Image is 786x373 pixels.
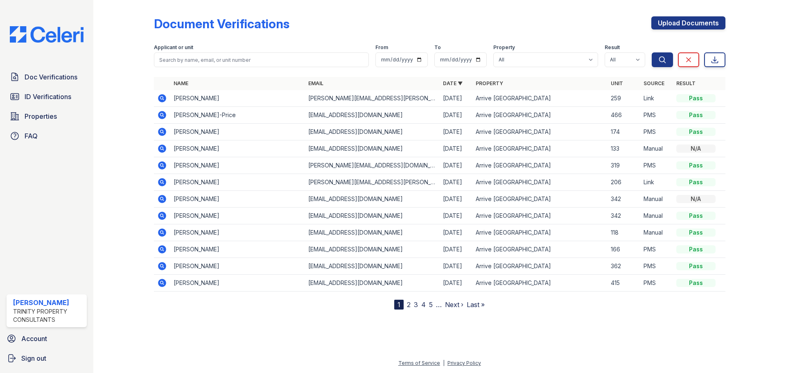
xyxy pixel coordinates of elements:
div: [PERSON_NAME] [13,298,84,307]
td: [EMAIL_ADDRESS][DOMAIN_NAME] [305,275,440,292]
td: 362 [608,258,640,275]
a: 2 [407,301,411,309]
div: Pass [676,128,716,136]
td: [DATE] [440,208,472,224]
td: [PERSON_NAME] [170,174,305,191]
div: Pass [676,228,716,237]
td: [PERSON_NAME] [170,90,305,107]
iframe: chat widget [752,340,778,365]
td: Manual [640,191,673,208]
td: 466 [608,107,640,124]
td: [DATE] [440,107,472,124]
span: Doc Verifications [25,72,77,82]
td: 259 [608,90,640,107]
td: PMS [640,157,673,174]
td: Arrive [GEOGRAPHIC_DATA] [472,140,607,157]
td: [PERSON_NAME] [170,224,305,241]
a: Last » [467,301,485,309]
td: Manual [640,224,673,241]
td: [EMAIL_ADDRESS][DOMAIN_NAME] [305,208,440,224]
td: PMS [640,107,673,124]
td: 319 [608,157,640,174]
a: Upload Documents [651,16,725,29]
a: Source [644,80,664,86]
td: [PERSON_NAME] [170,124,305,140]
td: [DATE] [440,224,472,241]
div: Pass [676,245,716,253]
a: Property [476,80,503,86]
div: Document Verifications [154,16,289,31]
div: N/A [676,195,716,203]
a: Account [3,330,90,347]
td: Arrive [GEOGRAPHIC_DATA] [472,258,607,275]
td: [PERSON_NAME]-Price [170,107,305,124]
td: 342 [608,191,640,208]
a: Privacy Policy [447,360,481,366]
td: [DATE] [440,191,472,208]
span: ID Verifications [25,92,71,102]
div: Pass [676,111,716,119]
td: [EMAIL_ADDRESS][DOMAIN_NAME] [305,224,440,241]
td: Arrive [GEOGRAPHIC_DATA] [472,157,607,174]
div: Pass [676,178,716,186]
label: To [434,44,441,51]
a: Next › [445,301,463,309]
td: Arrive [GEOGRAPHIC_DATA] [472,275,607,292]
td: Arrive [GEOGRAPHIC_DATA] [472,174,607,191]
td: [DATE] [440,90,472,107]
td: [DATE] [440,140,472,157]
td: [EMAIL_ADDRESS][DOMAIN_NAME] [305,140,440,157]
img: CE_Logo_Blue-a8612792a0a2168367f1c8372b55b34899dd931a85d93a1a3d3e32e68fde9ad4.png [3,26,90,43]
label: Applicant or unit [154,44,193,51]
a: ID Verifications [7,88,87,105]
td: [DATE] [440,124,472,140]
td: 166 [608,241,640,258]
a: Doc Verifications [7,69,87,85]
div: Pass [676,161,716,170]
td: Arrive [GEOGRAPHIC_DATA] [472,107,607,124]
span: FAQ [25,131,38,141]
div: Pass [676,279,716,287]
td: 133 [608,140,640,157]
td: [DATE] [440,275,472,292]
td: [DATE] [440,174,472,191]
td: [PERSON_NAME] [170,191,305,208]
span: … [436,300,442,310]
label: Property [493,44,515,51]
div: Pass [676,262,716,270]
a: Properties [7,108,87,124]
div: Trinity Property Consultants [13,307,84,324]
div: Pass [676,94,716,102]
td: [DATE] [440,241,472,258]
td: Link [640,90,673,107]
td: [DATE] [440,258,472,275]
a: Sign out [3,350,90,366]
div: Pass [676,212,716,220]
td: [EMAIL_ADDRESS][DOMAIN_NAME] [305,258,440,275]
td: [EMAIL_ADDRESS][DOMAIN_NAME] [305,241,440,258]
td: Manual [640,208,673,224]
a: Result [676,80,696,86]
td: [PERSON_NAME] [170,275,305,292]
td: [EMAIL_ADDRESS][DOMAIN_NAME] [305,124,440,140]
td: Arrive [GEOGRAPHIC_DATA] [472,124,607,140]
td: [EMAIL_ADDRESS][DOMAIN_NAME] [305,107,440,124]
label: Result [605,44,620,51]
div: N/A [676,145,716,153]
div: 1 [394,300,404,310]
td: [EMAIL_ADDRESS][DOMAIN_NAME] [305,191,440,208]
td: Arrive [GEOGRAPHIC_DATA] [472,191,607,208]
td: Arrive [GEOGRAPHIC_DATA] [472,90,607,107]
td: 415 [608,275,640,292]
span: Properties [25,111,57,121]
div: | [443,360,445,366]
td: Arrive [GEOGRAPHIC_DATA] [472,208,607,224]
a: Terms of Service [398,360,440,366]
td: Link [640,174,673,191]
span: Account [21,334,47,344]
td: PMS [640,241,673,258]
td: Arrive [GEOGRAPHIC_DATA] [472,241,607,258]
td: [PERSON_NAME] [170,208,305,224]
a: 4 [421,301,426,309]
